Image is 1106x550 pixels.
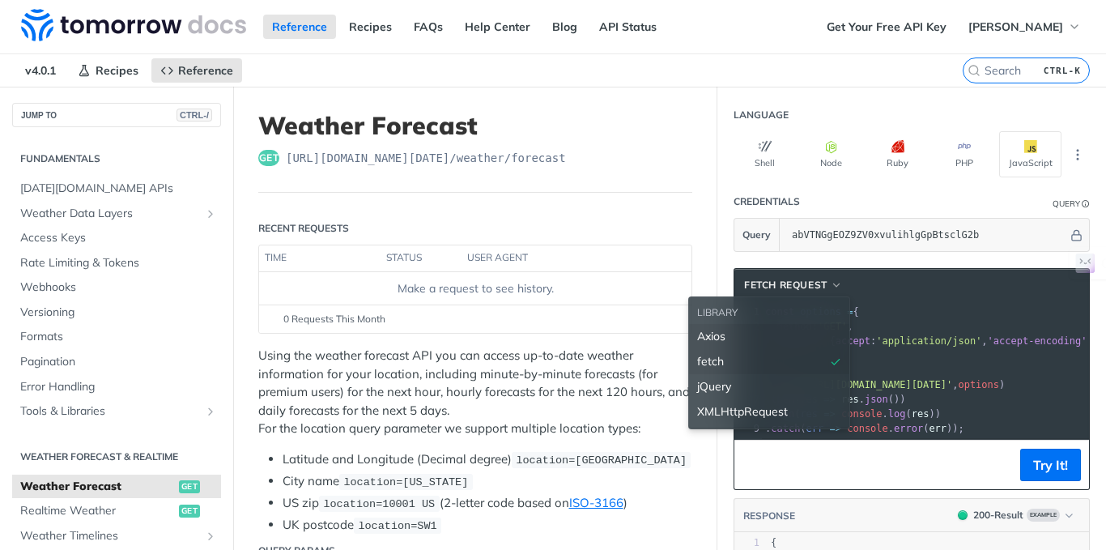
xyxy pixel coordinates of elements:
svg: Search [968,64,981,77]
span: . ( . ( )); [765,423,964,434]
a: Recipes [69,58,147,83]
button: [PERSON_NAME] [959,15,1090,39]
span: Recipes [96,63,138,78]
span: Rate Limiting & Tokens [20,255,217,271]
a: Reference [263,15,336,39]
th: time [259,245,381,271]
span: Reference [178,63,233,78]
li: US zip (2-letter code based on ) [283,494,692,513]
a: Formats [12,325,221,349]
a: Webhooks [12,275,221,300]
div: Make a request to see history. [266,280,685,297]
a: Error Handling [12,375,221,399]
a: Weather TimelinesShow subpages for Weather Timelines [12,524,221,548]
input: apikey [784,219,1068,251]
span: Weather Data Layers [20,206,200,222]
th: user agent [462,245,659,271]
a: Weather Forecastget [12,475,221,499]
span: 'application/json' [876,335,981,347]
button: Copy to clipboard [742,453,765,477]
span: location=10001 US [323,498,435,510]
div: Credentials [734,194,800,209]
a: Realtime Weatherget [12,499,221,523]
span: Pagination [20,354,217,370]
a: Tools & LibrariesShow subpages for Tools & Libraries [12,399,221,424]
span: Error Handling [20,379,217,395]
div: 1 [734,536,759,550]
p: Using the weather forecast API you can access up-to-date weather information for your location, i... [258,347,692,438]
span: Weather Timelines [20,528,200,544]
span: Formats [20,329,217,345]
span: res [912,408,929,420]
li: UK postcode [283,516,692,535]
span: get [258,150,279,166]
span: console [847,423,888,434]
span: { [771,537,776,548]
i: Information [1082,200,1090,208]
a: Access Keys [12,226,221,250]
span: [PERSON_NAME] [968,19,1063,34]
span: location=SW1 [358,520,436,532]
button: Node [800,131,862,177]
span: location=[US_STATE] [343,476,468,488]
div: 200 - Result [973,508,1023,522]
span: Webhooks [20,279,217,296]
th: status [381,245,462,271]
span: Realtime Weather [20,503,175,519]
a: Blog [543,15,586,39]
img: Tomorrow.io Weather API Docs [21,9,246,41]
button: JUMP TOCTRL-/ [12,103,221,127]
span: console [841,408,883,420]
span: Tools & Libraries [20,403,200,420]
span: location=[GEOGRAPHIC_DATA] [516,454,687,467]
button: 200200-ResultExample [950,507,1081,523]
span: 200 [958,510,968,520]
span: json [865,394,888,405]
button: Query [734,219,780,251]
a: API Status [590,15,666,39]
a: ISO-3166 [569,495,623,510]
li: City name [283,472,692,491]
button: Show subpages for Tools & Libraries [204,405,217,418]
h2: Weather Forecast & realtime [12,450,221,464]
a: [DATE][DOMAIN_NAME] APIs [12,177,221,201]
span: '[URL][DOMAIN_NAME][DATE]' [800,379,952,390]
button: fetch Request [738,277,848,293]
span: get [179,505,200,518]
a: Reference [151,58,242,83]
span: CTRL-/ [177,109,212,122]
a: Recipes [340,15,401,39]
a: Weather Data LayersShow subpages for Weather Data Layers [12,202,221,226]
button: Show subpages for Weather Timelines [204,530,217,543]
div: QueryInformation [1053,198,1090,210]
button: PHP [933,131,995,177]
a: Versioning [12,301,221,325]
span: Example [1027,509,1060,522]
button: Try It! [1020,449,1081,481]
h1: Weather Forecast [258,111,692,140]
h2: Fundamentals [12,151,221,166]
span: Access Keys [20,230,217,246]
li: Latitude and Longitude (Decimal degree) [283,450,692,469]
span: fetch Request [744,278,827,292]
div: Language [734,108,789,122]
span: Query [742,228,771,242]
span: Versioning [20,305,217,321]
span: https://api.tomorrow.io/v4/weather/forecast [286,150,566,166]
span: error [894,423,923,434]
span: [DATE][DOMAIN_NAME] APIs [20,181,217,197]
button: Ruby [866,131,929,177]
span: err [929,423,946,434]
span: options [958,379,999,390]
span: ( , ) [765,379,1005,390]
button: Show subpages for Weather Data Layers [204,207,217,220]
a: Get Your Free API Key [818,15,955,39]
button: Shell [734,131,796,177]
svg: More ellipsis [1070,147,1085,162]
span: log [888,408,906,420]
kbd: CTRL-K [1040,62,1085,79]
div: Recent Requests [258,221,349,236]
span: get [179,480,200,493]
span: 0 Requests This Month [283,312,385,326]
a: Help Center [456,15,539,39]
